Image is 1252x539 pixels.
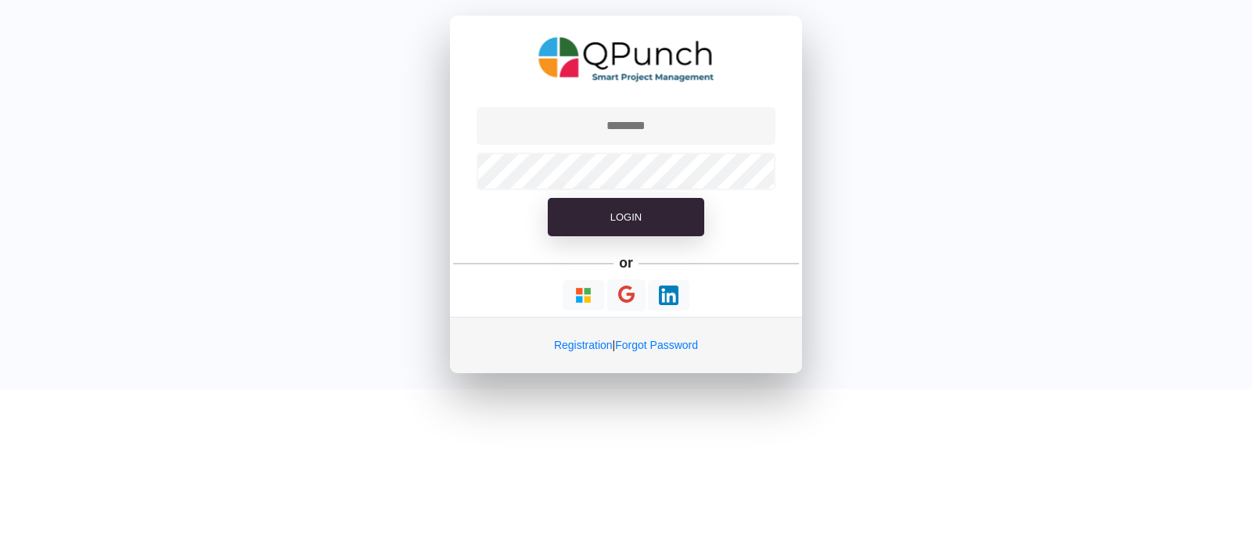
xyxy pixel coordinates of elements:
button: Continue With Microsoft Azure [563,280,604,311]
h5: or [617,252,636,274]
a: Forgot Password [615,339,698,351]
div: | [450,317,802,373]
button: Login [548,198,704,237]
img: Loading... [574,286,593,305]
img: QPunch [538,31,714,88]
button: Continue With Google [607,279,646,311]
img: Loading... [659,286,678,305]
a: Registration [554,339,613,351]
button: Continue With LinkedIn [648,280,689,311]
span: Login [610,211,642,223]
